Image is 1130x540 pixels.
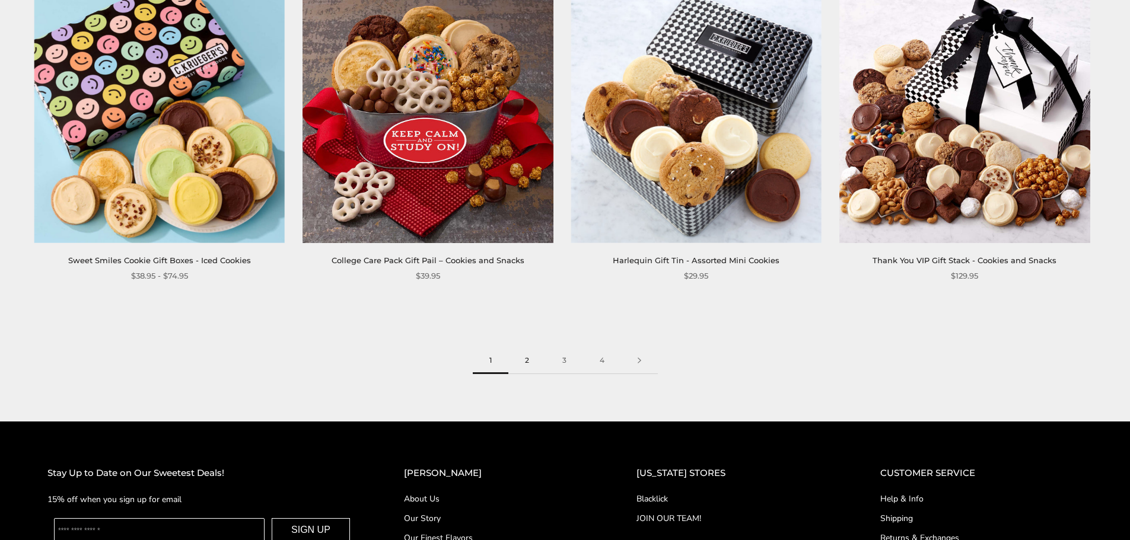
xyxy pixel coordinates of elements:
h2: CUSTOMER SERVICE [880,466,1083,481]
a: Help & Info [880,493,1083,505]
a: Next page [621,347,658,374]
a: Sweet Smiles Cookie Gift Boxes - Iced Cookies [68,255,251,265]
a: College Care Pack Gift Pail – Cookies and Snacks [332,255,524,265]
h2: [PERSON_NAME] [404,466,589,481]
a: Harlequin Gift Tin - Assorted Mini Cookies [613,255,779,265]
span: $29.95 [684,270,708,282]
a: 2 [508,347,546,374]
a: 4 [583,347,621,374]
a: 3 [546,347,583,374]
h2: [US_STATE] STORES [636,466,833,481]
span: $39.95 [416,270,440,282]
p: 15% off when you sign up for email [47,493,356,506]
iframe: Sign Up via Text for Offers [9,495,123,531]
h2: Stay Up to Date on Our Sweetest Deals! [47,466,356,481]
a: Our Story [404,512,589,525]
a: JOIN OUR TEAM! [636,512,833,525]
a: Blacklick [636,493,833,505]
span: $129.95 [951,270,978,282]
a: Shipping [880,512,1083,525]
a: About Us [404,493,589,505]
span: $38.95 - $74.95 [131,270,188,282]
a: Thank You VIP Gift Stack - Cookies and Snacks [873,255,1056,265]
span: 1 [473,347,508,374]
